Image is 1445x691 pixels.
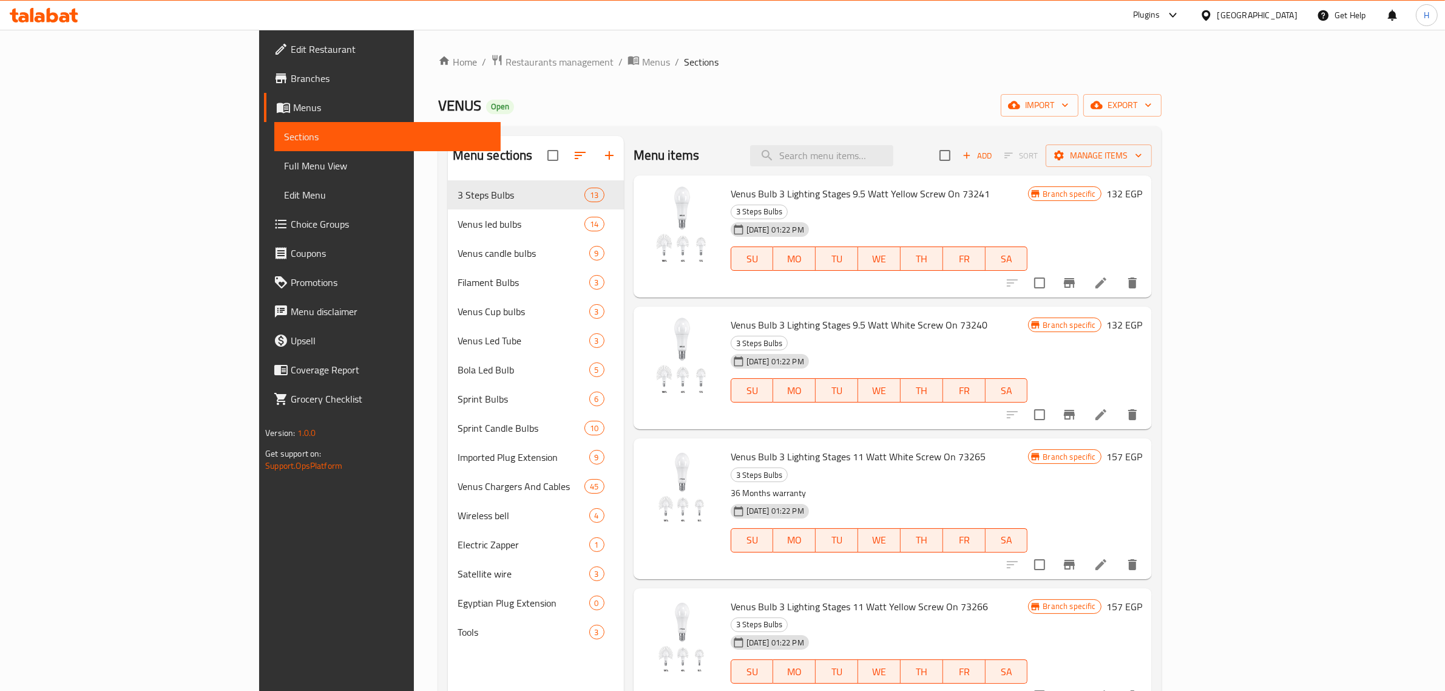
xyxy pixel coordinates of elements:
[731,185,990,203] span: Venus Bulb 3 Lighting Stages 9.5 Watt Yellow Screw On 73241
[291,71,491,86] span: Branches
[1001,94,1078,117] button: import
[448,472,624,501] div: Venus Chargers And Cables45
[540,143,566,168] span: Select all sections
[731,205,787,219] span: 3 Steps Bulbs
[274,151,501,180] a: Full Menu View
[742,637,809,648] span: [DATE] 01:22 PM
[284,158,491,173] span: Full Menu View
[584,217,604,231] div: items
[458,508,589,523] span: Wireless bell
[590,539,604,551] span: 1
[584,421,604,435] div: items
[589,625,604,639] div: items
[905,531,938,549] span: TH
[590,510,604,522] span: 4
[458,275,589,290] span: Filament Bulbs
[458,333,589,348] span: Venus Led Tube
[590,597,604,609] span: 0
[448,209,624,239] div: Venus led bulbs14
[997,146,1046,165] span: Select section first
[506,55,614,69] span: Restaurants management
[264,64,501,93] a: Branches
[458,217,585,231] div: Venus led bulbs
[291,42,491,56] span: Edit Restaurant
[1133,8,1160,22] div: Plugins
[618,55,623,69] li: /
[731,659,774,684] button: SU
[1093,98,1152,113] span: export
[986,247,1028,271] button: SA
[1217,9,1298,22] div: [GEOGRAPHIC_DATA]
[448,414,624,443] div: Sprint Candle Bulbs10
[291,363,491,377] span: Coverage Report
[778,663,811,681] span: MO
[990,663,1023,681] span: SA
[458,479,585,494] span: Venus Chargers And Cables
[986,659,1028,684] button: SA
[863,250,896,268] span: WE
[643,316,721,394] img: Venus Bulb 3 Lighting Stages 9.5 Watt White Screw On 73240
[297,425,316,441] span: 1.0.0
[448,443,624,472] div: Imported Plug Extension9
[1083,94,1162,117] button: export
[448,588,624,618] div: Egyptian Plug Extension0
[1106,598,1142,615] h6: 157 EGP
[291,304,491,319] span: Menu disclaimer
[458,188,585,202] div: 3 Steps Bulbs
[905,382,938,400] span: TH
[1118,400,1147,429] button: delete
[750,145,893,166] input: search
[589,275,604,290] div: items
[264,297,501,326] a: Menu disclaimer
[274,180,501,209] a: Edit Menu
[731,468,788,482] div: 3 Steps Bulbs
[458,304,589,319] div: Venus Cup bulbs
[731,316,987,334] span: Venus Bulb 3 Lighting Stages 9.5 Watt White Screw On 73240
[589,246,604,260] div: items
[584,479,604,494] div: items
[736,250,769,268] span: SU
[458,363,589,377] span: Bola Led Bulb
[943,659,986,684] button: FR
[773,378,816,403] button: MO
[773,528,816,553] button: MO
[1094,276,1108,290] a: Edit menu item
[986,528,1028,553] button: SA
[590,393,604,405] span: 6
[589,333,604,348] div: items
[589,450,604,465] div: items
[448,355,624,384] div: Bola Led Bulb5
[986,378,1028,403] button: SA
[773,247,816,271] button: MO
[448,326,624,355] div: Venus Led Tube3
[274,122,501,151] a: Sections
[948,531,981,549] span: FR
[1094,557,1108,572] a: Edit menu item
[589,392,604,406] div: items
[264,209,501,239] a: Choice Groups
[948,382,981,400] span: FR
[291,333,491,348] span: Upsell
[901,378,943,403] button: TH
[595,141,624,170] button: Add section
[958,146,997,165] button: Add
[905,663,938,681] span: TH
[990,250,1023,268] span: SA
[448,239,624,268] div: Venus candle bulbs9
[265,425,295,441] span: Version:
[458,625,589,639] span: Tools
[1055,268,1084,298] button: Branch-specific-item
[731,448,986,466] span: Venus Bulb 3 Lighting Stages 11 Watt White Screw On 73265
[589,508,604,523] div: items
[448,384,624,414] div: Sprint Bulbs6
[264,326,501,355] a: Upsell
[458,596,589,610] span: Egyptian Plug Extension
[291,275,491,290] span: Promotions
[590,306,604,318] span: 3
[458,537,589,552] span: Electric Zapper
[458,246,589,260] div: Venus candle bulbs
[458,567,589,581] div: Satellite wire
[778,250,811,268] span: MO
